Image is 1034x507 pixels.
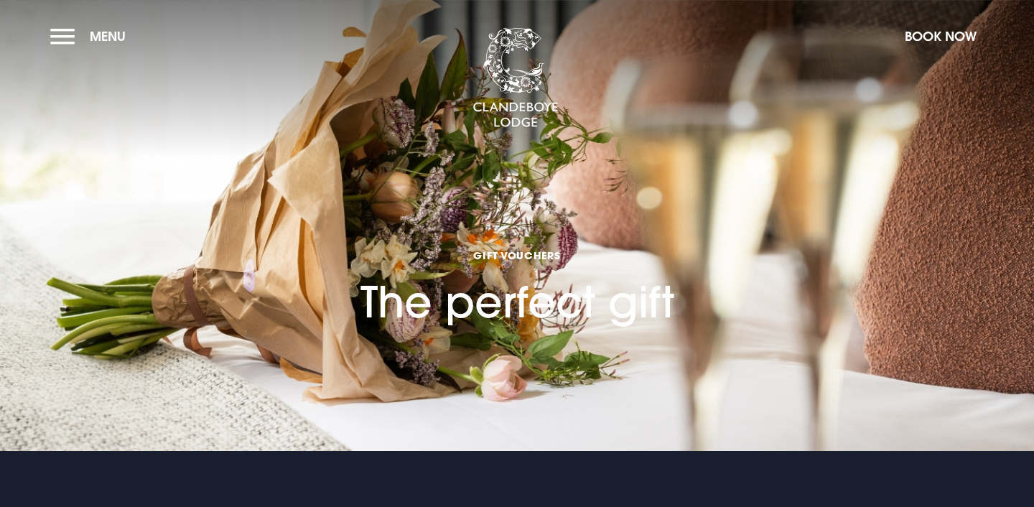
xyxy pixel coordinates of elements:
button: Menu [50,21,133,52]
h1: The perfect gift [360,248,674,327]
button: Book Now [898,21,984,52]
img: Clandeboye Lodge [472,28,559,129]
span: Menu [90,28,126,45]
span: GIFT VOUCHERS [360,248,674,262]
